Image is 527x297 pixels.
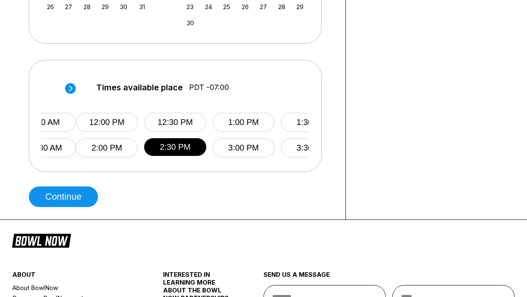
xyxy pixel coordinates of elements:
div: Choose Wednesday, October 29th, 2025 [100,1,111,12]
div: Choose Wednesday, November 26th, 2025 [240,1,251,12]
span: PDT -07:00 [189,83,229,92]
span: Times available place [96,83,183,92]
div: Choose Sunday, October 26th, 2025 [45,1,56,12]
button: 12:00 PM [76,113,138,132]
div: Choose Friday, November 28th, 2025 [276,1,287,12]
div: Choose Monday, October 27th, 2025 [63,1,74,12]
button: 1:30 PM [281,113,343,132]
div: about [12,271,138,283]
a: About BowlNow [12,283,138,293]
div: send us a message [263,271,515,285]
div: Choose Sunday, November 23rd, 2025 [184,1,196,12]
button: Continue [29,186,98,207]
button: 2:00 PM [76,138,138,158]
div: Choose Monday, November 24th, 2025 [203,1,214,12]
button: 12:30 PM [144,113,206,132]
div: Choose Saturday, November 29th, 2025 [294,1,305,12]
button: 11:30 AM [14,138,76,158]
button: 1:00 PM [212,113,275,132]
div: Choose Thursday, October 30th, 2025 [118,1,129,12]
div: Choose Tuesday, November 25th, 2025 [221,1,232,12]
div: Choose Tuesday, October 28th, 2025 [82,1,93,12]
div: Choose Sunday, November 30th, 2025 [184,17,196,28]
div: Choose Friday, October 31st, 2025 [136,1,147,12]
button: 3:00 PM [212,138,275,158]
button: 9:30 AM [14,113,76,132]
button: 2:30 PM [144,138,206,156]
div: Choose Thursday, November 27th, 2025 [258,1,269,12]
button: 3:30 PM [281,138,343,158]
